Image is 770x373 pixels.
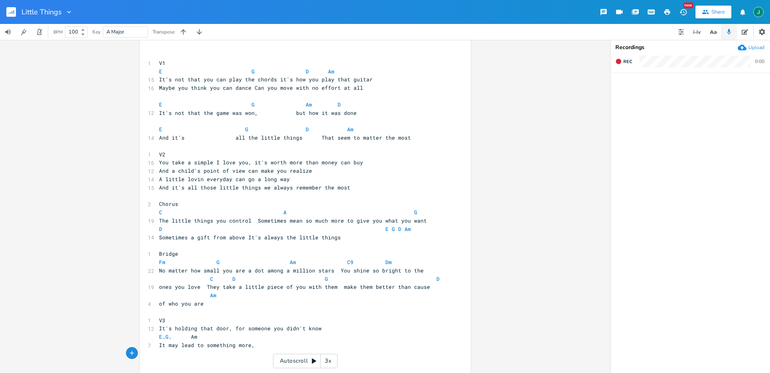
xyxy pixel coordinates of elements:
span: D [338,101,341,108]
div: Share [711,8,725,16]
span: You take a simple I love you, it's worth more than money can buy [159,159,363,166]
span: C [159,209,162,216]
div: BPM [53,30,63,34]
span: C9 [347,259,354,266]
span: E [159,126,162,133]
div: Autoscroll [273,354,338,368]
span: Rec [623,59,632,65]
span: . . Am [159,333,197,340]
span: D [436,275,440,282]
span: Am [405,225,411,233]
button: Upload [738,43,764,52]
button: Share [695,6,731,18]
span: The little things you control Sometimes mean so much more to give you what you want [159,217,427,224]
span: D [306,68,309,75]
span: And a child's point of view can make you realize [159,167,312,174]
span: Am [347,126,354,133]
span: Am [306,101,312,108]
span: G [251,68,255,75]
span: G [414,209,417,216]
button: Rec [612,55,635,68]
span: Maybe you think you can dance Can you move with no effort at all [159,84,363,91]
span: V1 [159,59,165,67]
span: D [398,225,401,233]
span: Chorus [159,200,178,207]
span: Am [210,292,216,299]
span: And it's all those little things we always remember the most [159,184,350,191]
span: V3 [159,317,165,324]
span: V2 [159,151,165,158]
span: Am [328,68,334,75]
span: A little lovin everyday can go a long way [159,176,290,183]
span: G [245,126,248,133]
span: G [165,333,169,340]
span: It's holding that door, for someone you didn't know [159,325,322,332]
span: Little Things [22,8,62,16]
span: E [159,68,162,75]
span: A [283,209,287,216]
span: G [216,259,220,266]
img: Jim Rudolf [753,7,764,17]
div: Key [92,30,100,34]
span: Bridge [159,250,178,257]
div: 3x [321,354,335,368]
span: E [159,333,162,340]
span: G [392,225,395,233]
span: Dm [385,259,392,266]
span: It may lead to something more, [159,341,255,349]
span: It's not that you can play the chords it's how you play that guitar [159,76,373,83]
span: E [159,101,162,108]
span: G [251,101,255,108]
span: A Major [106,28,124,36]
span: Am [290,259,296,266]
button: New [675,5,691,19]
div: Recordings [615,45,765,50]
span: G [325,275,328,282]
span: Sometimes a gift from above It's always the little things [159,234,341,241]
span: And it's all the little things That seem to matter the most [159,134,411,141]
span: D [232,275,236,282]
div: Transpose [153,30,175,34]
span: D [159,225,162,233]
span: ones you love They take a little piece of you with them make them better than cause [159,283,430,290]
span: It's not that the game was won, but how it was done [159,109,357,116]
span: E [385,225,389,233]
div: 0:00 [755,59,764,64]
div: New [683,2,693,8]
span: D [306,126,309,133]
span: of who you are [159,300,204,307]
span: No matter how small you are a dot among a million stars You shine so bright to the [159,267,424,274]
span: C [210,275,213,282]
span: Fm [159,259,165,266]
div: Upload [748,44,764,51]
